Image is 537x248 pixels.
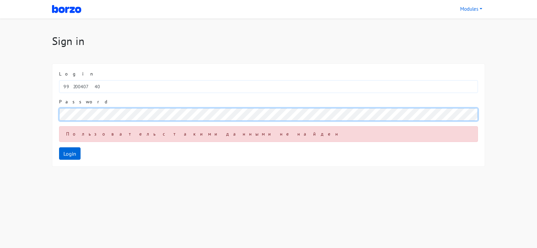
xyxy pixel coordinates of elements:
input: Enter login [59,80,478,93]
a: Modules [457,3,485,16]
label: Password [59,98,108,105]
label: Login [59,70,97,78]
div: Пользователь с такими данными не найден [59,126,478,142]
img: Borzo - Fast and flexible intra-city delivery for businesses and individuals [52,4,81,14]
h1: Sign in [52,35,485,47]
a: Login [59,147,81,160]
